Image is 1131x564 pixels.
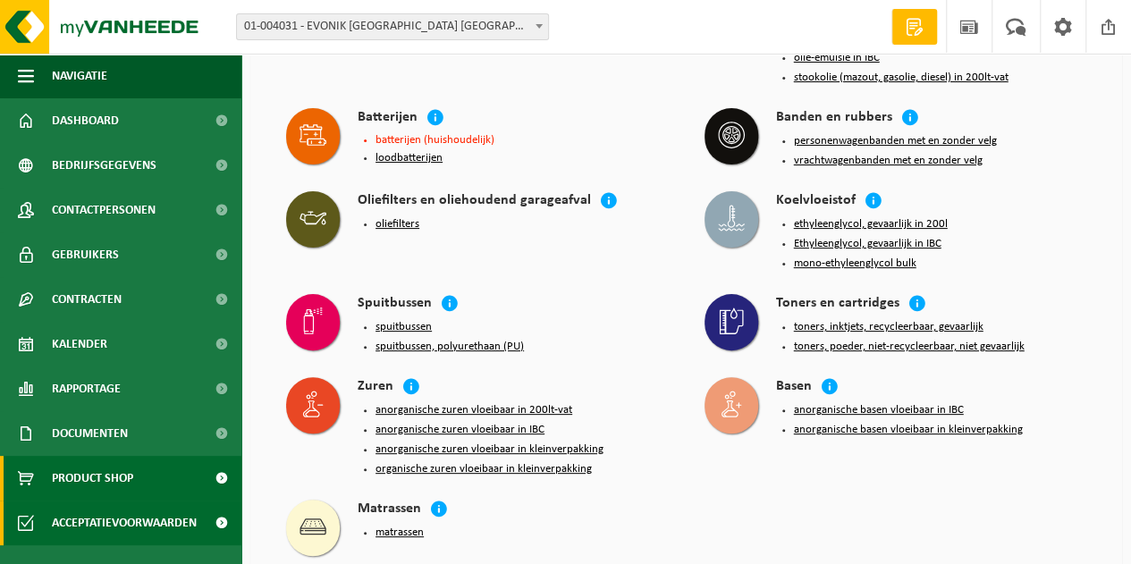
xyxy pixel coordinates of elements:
[376,526,424,540] button: matrassen
[794,403,964,417] button: anorganische basen vloeibaar in IBC
[794,134,997,148] button: personenwagenbanden met en zonder velg
[52,188,156,232] span: Contactpersonen
[376,340,524,354] button: spuitbussen, polyurethaan (PU)
[376,217,419,231] button: oliefilters
[794,217,948,231] button: ethyleenglycol, gevaarlijk in 200l
[52,54,107,98] span: Navigatie
[376,320,432,334] button: spuitbussen
[358,294,432,315] h4: Spuitbussen
[776,108,892,129] h4: Banden en rubbers
[794,340,1025,354] button: toners, poeder, niet-recycleerbaar, niet gevaarlijk
[376,151,443,165] button: loodbatterijen
[376,403,572,417] button: anorganische zuren vloeibaar in 200lt-vat
[52,366,121,411] span: Rapportage
[52,501,197,545] span: Acceptatievoorwaarden
[52,143,156,188] span: Bedrijfsgegevens
[358,500,421,520] h4: Matrassen
[236,13,549,40] span: 01-004031 - EVONIK ANTWERPEN NV - ANTWERPEN
[237,14,548,39] span: 01-004031 - EVONIK ANTWERPEN NV - ANTWERPEN
[52,456,133,501] span: Product Shop
[52,411,128,456] span: Documenten
[794,237,941,251] button: Ethyleenglycol, gevaarlijk in IBC
[794,51,880,65] button: olie-emulsie in IBC
[794,257,916,271] button: mono-ethyleenglycol bulk
[776,191,856,212] h4: Koelvloeistof
[358,191,591,212] h4: Oliefilters en oliehoudend garageafval
[376,462,592,476] button: organische zuren vloeibaar in kleinverpakking
[52,322,107,366] span: Kalender
[376,423,544,437] button: anorganische zuren vloeibaar in IBC
[794,320,983,334] button: toners, inktjets, recycleerbaar, gevaarlijk
[52,98,119,143] span: Dashboard
[52,277,122,322] span: Contracten
[52,232,119,277] span: Gebruikers
[794,154,983,168] button: vrachtwagenbanden met en zonder velg
[794,71,1009,85] button: stookolie (mazout, gasolie, diesel) in 200lt-vat
[776,377,812,398] h4: Basen
[776,294,899,315] h4: Toners en cartridges
[794,423,1023,437] button: anorganische basen vloeibaar in kleinverpakking
[376,442,603,457] button: anorganische zuren vloeibaar in kleinverpakking
[376,134,669,146] li: batterijen (huishoudelijk)
[358,377,393,398] h4: Zuren
[358,108,418,129] h4: Batterijen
